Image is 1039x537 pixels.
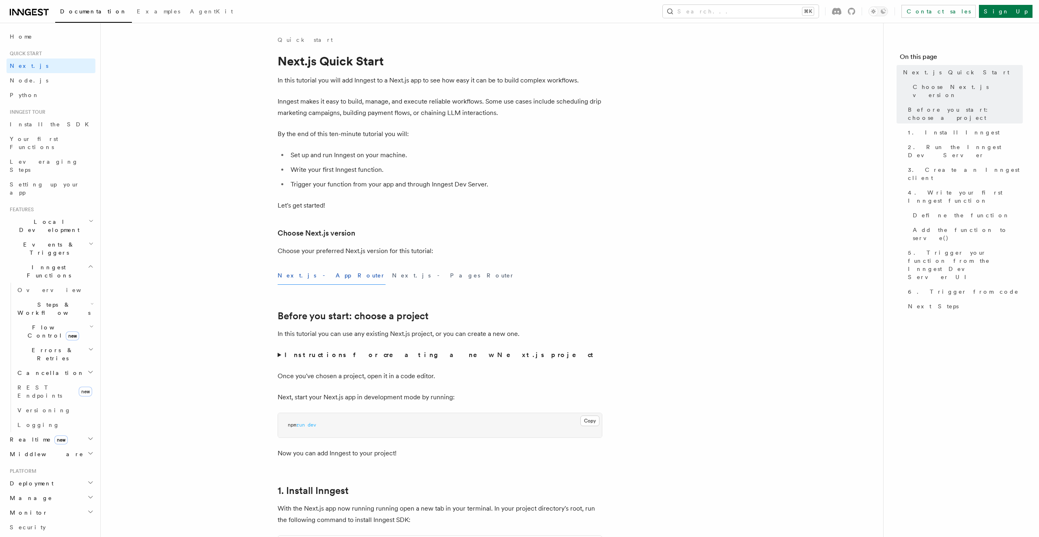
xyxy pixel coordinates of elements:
[17,384,62,399] span: REST Endpoints
[278,36,333,44] a: Quick start
[6,432,95,447] button: Realtimenew
[10,92,39,98] span: Python
[54,435,68,444] span: new
[6,450,84,458] span: Middleware
[278,54,602,68] h1: Next.js Quick Start
[913,226,1023,242] span: Add the function to serve()
[908,106,1023,122] span: Before you start: choose a project
[6,50,42,57] span: Quick start
[910,80,1023,102] a: Choose Next.js version
[278,370,602,382] p: Once you've chosen a project, open it in a code editor.
[6,263,88,279] span: Inngest Functions
[6,58,95,73] a: Next.js
[10,158,78,173] span: Leveraging Steps
[6,117,95,132] a: Install the SDK
[908,128,1000,136] span: 1. Install Inngest
[913,83,1023,99] span: Choose Next.js version
[14,323,89,340] span: Flow Control
[6,479,54,487] span: Deployment
[6,109,45,115] span: Inngest tour
[288,179,602,190] li: Trigger your function from your app and through Inngest Dev Server.
[296,422,305,428] span: run
[6,435,68,444] span: Realtime
[908,302,959,310] span: Next Steps
[663,5,819,18] button: Search...⌘K
[14,418,95,432] a: Logging
[6,177,95,200] a: Setting up your app
[14,369,84,377] span: Cancellation
[132,2,185,22] a: Examples
[278,448,602,459] p: Now you can add Inngest to your project!
[285,351,597,359] strong: Instructions for creating a new Next.js project
[6,494,52,502] span: Manage
[14,346,88,362] span: Errors & Retries
[14,320,95,343] button: Flow Controlnew
[55,2,132,23] a: Documentation
[6,214,95,237] button: Local Development
[14,343,95,366] button: Errors & Retries
[6,468,37,474] span: Platform
[278,503,602,526] p: With the Next.js app now running running open a new tab in your terminal. In your project directo...
[14,380,95,403] a: REST Endpointsnew
[79,387,92,396] span: new
[278,266,386,285] button: Next.js - App Router
[10,77,48,84] span: Node.js
[10,181,80,196] span: Setting up your app
[905,284,1023,299] a: 6. Trigger from code
[278,245,602,257] p: Choose your preferred Next.js version for this tutorial:
[6,476,95,491] button: Deployment
[6,447,95,461] button: Middleware
[10,121,94,128] span: Install the SDK
[905,162,1023,185] a: 3. Create an Inngest client
[14,403,95,418] a: Versioning
[910,208,1023,223] a: Define the function
[14,283,95,297] a: Overview
[6,218,88,234] span: Local Development
[908,288,1019,296] span: 6. Trigger from code
[905,299,1023,314] a: Next Steps
[905,102,1023,125] a: Before you start: choose a project
[17,287,101,293] span: Overview
[6,520,95,535] a: Security
[10,524,46,531] span: Security
[905,140,1023,162] a: 2. Run the Inngest Dev Server
[905,125,1023,140] a: 1. Install Inngest
[6,237,95,260] button: Events & Triggers
[14,297,95,320] button: Steps & Workflows
[60,8,127,15] span: Documentation
[913,211,1010,219] span: Define the function
[6,88,95,102] a: Python
[6,260,95,283] button: Inngest Functions
[14,366,95,380] button: Cancellation
[869,6,888,16] button: Toggle dark mode
[10,136,58,150] span: Your first Functions
[288,422,296,428] span: npm
[392,266,515,285] button: Next.js - Pages Router
[6,206,34,213] span: Features
[901,5,976,18] a: Contact sales
[10,63,48,69] span: Next.js
[278,96,602,119] p: Inngest makes it easy to build, manage, and execute reliable workflows. Some use cases include sc...
[903,68,1009,76] span: Next.js Quick Start
[905,185,1023,208] a: 4. Write your first Inngest function
[979,5,1033,18] a: Sign Up
[278,328,602,340] p: In this tutorial you can use any existing Next.js project, or you can create a new one.
[278,75,602,86] p: In this tutorial you will add Inngest to a Next.js app to see how easy it can be to build complex...
[17,422,60,428] span: Logging
[288,149,602,161] li: Set up and run Inngest on your machine.
[6,132,95,154] a: Your first Functions
[278,485,349,496] a: 1. Install Inngest
[278,200,602,211] p: Let's get started!
[6,73,95,88] a: Node.js
[17,407,71,414] span: Versioning
[908,143,1023,159] span: 2. Run the Inngest Dev Server
[910,223,1023,245] a: Add the function to serve()
[6,283,95,432] div: Inngest Functions
[10,32,32,41] span: Home
[288,164,602,175] li: Write your first Inngest function.
[14,301,91,317] span: Steps & Workflows
[278,349,602,361] summary: Instructions for creating a new Next.js project
[6,505,95,520] button: Monitor
[6,491,95,505] button: Manage
[905,245,1023,284] a: 5. Trigger your function from the Inngest Dev Server UI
